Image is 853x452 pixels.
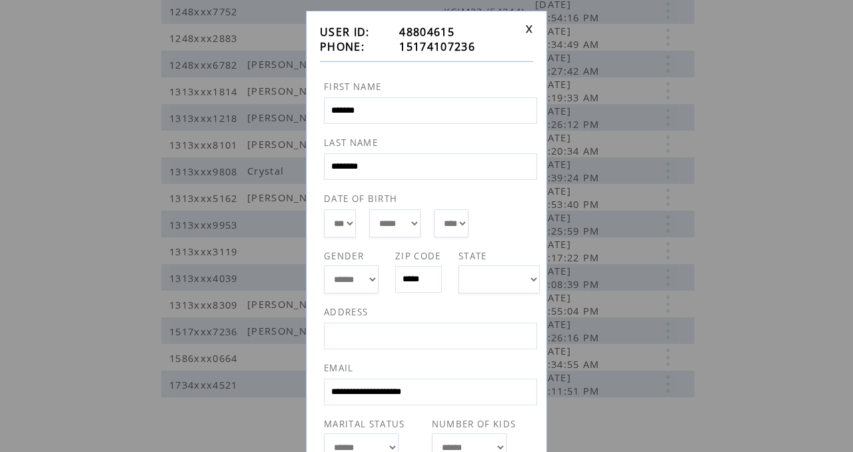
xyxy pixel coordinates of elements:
[320,39,365,54] span: PHONE:
[324,193,397,205] span: DATE OF BIRTH
[399,25,454,39] span: 48804615
[399,39,475,54] span: 15174107236
[324,362,354,374] span: EMAIL
[324,250,364,262] span: GENDER
[324,306,368,318] span: ADDRESS
[324,418,405,430] span: MARITAL STATUS
[395,250,441,262] span: ZIP CODE
[432,418,516,430] span: NUMBER OF KIDS
[320,25,370,39] span: USER ID:
[458,250,487,262] span: STATE
[324,81,381,93] span: FIRST NAME
[324,137,378,149] span: LAST NAME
